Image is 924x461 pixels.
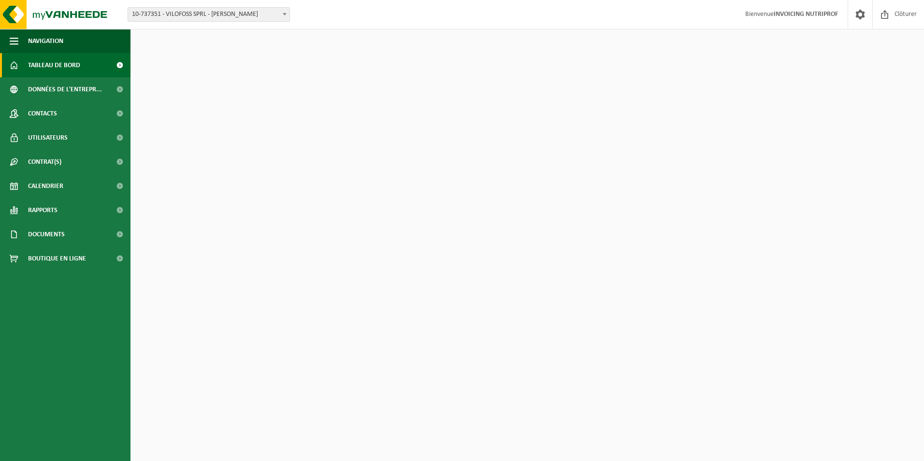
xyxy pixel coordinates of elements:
span: Données de l'entrepr... [28,77,102,101]
span: Rapports [28,198,58,222]
span: Navigation [28,29,63,53]
span: Utilisateurs [28,126,68,150]
span: 10-737351 - VILOFOSS SPRL - VILLERS-LE-BOUILLET [128,7,290,22]
span: Calendrier [28,174,63,198]
span: 10-737351 - VILOFOSS SPRL - VILLERS-LE-BOUILLET [128,8,289,21]
span: Tableau de bord [28,53,80,77]
span: Boutique en ligne [28,246,86,271]
span: Documents [28,222,65,246]
strong: INVOICING NUTRIPROF [774,11,838,18]
span: Contrat(s) [28,150,61,174]
span: Contacts [28,101,57,126]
